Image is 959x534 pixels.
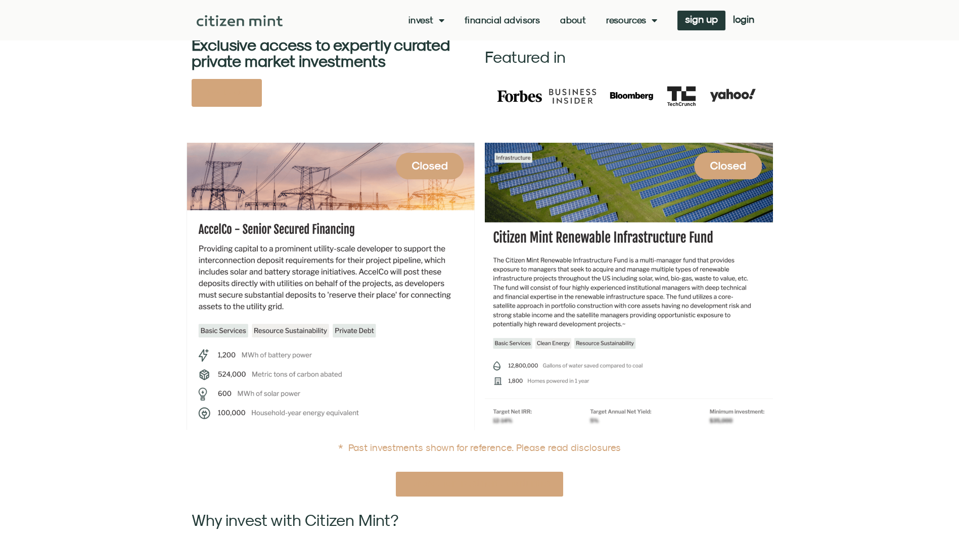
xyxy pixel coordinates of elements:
a: * Past investments shown for reference. Please read disclosures [338,442,621,453]
h2: Featured in [485,49,768,65]
h2: Why invest with Citizen Mint? [192,512,475,528]
a: Financial Advisors [465,15,540,25]
span: SIGN UP NOW [207,87,247,99]
span: sign up [685,16,718,23]
a: Invest [408,15,444,25]
a: SIGN UP NOW [192,79,262,107]
a: sign up [677,11,725,30]
a: About [560,15,586,25]
a: Resources [606,15,657,25]
b: Exclusive access to expertly curated private market investments [192,35,450,70]
a: login [725,11,762,30]
nav: Menu [408,15,657,25]
span: login [733,16,754,23]
img: Citizen Mint [197,15,283,26]
span: Explore Open Investment Opportunities [408,478,551,490]
a: Explore Open Investment Opportunities [396,472,563,497]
